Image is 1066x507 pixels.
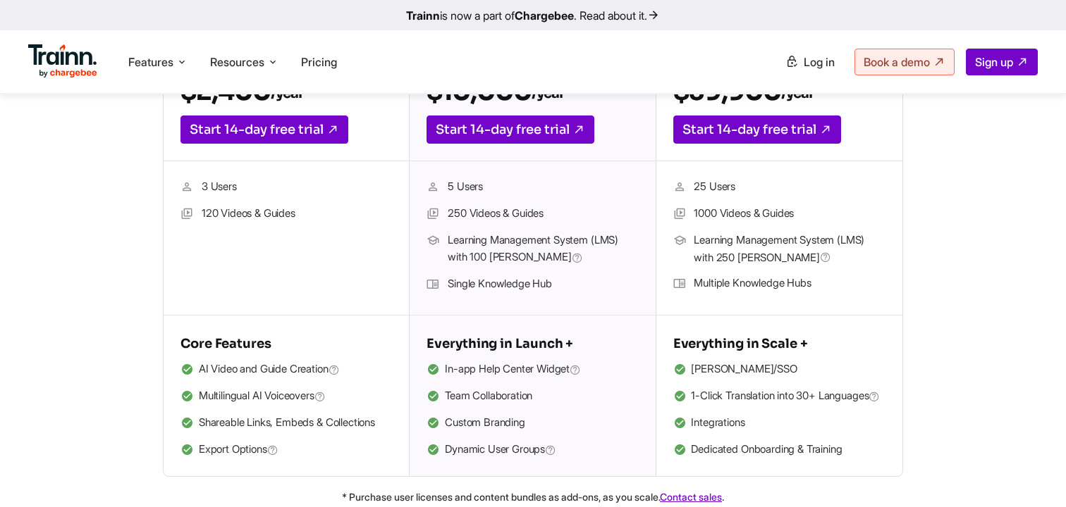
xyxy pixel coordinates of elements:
[445,441,556,459] span: Dynamic User Groups
[427,115,594,144] a: Start 14-day free trial
[864,55,930,69] span: Book a demo
[427,205,638,223] li: 250 Videos & Guides
[673,275,886,293] li: Multiple Knowledge Hubs
[199,361,340,379] span: AI Video and Guide Creation
[804,55,835,69] span: Log in
[301,55,337,69] a: Pricing
[427,414,638,432] li: Custom Branding
[694,232,885,266] span: Learning Management System (LMS) with 250 [PERSON_NAME]
[777,49,843,75] a: Log in
[427,275,638,294] li: Single Knowledge Hub
[85,488,981,506] p: * Purchase user licenses and content bundles as add-ons, as you scale. .
[180,205,392,223] li: 120 Videos & Guides
[128,54,173,70] span: Features
[673,205,886,223] li: 1000 Videos & Guides
[975,55,1013,69] span: Sign up
[673,361,886,379] li: [PERSON_NAME]/SSO
[210,54,264,70] span: Resources
[406,8,440,23] b: Trainn
[854,49,955,75] a: Book a demo
[673,332,886,355] h5: Everything in Scale +
[427,387,638,406] li: Team Collaboration
[180,178,392,196] li: 3 Users
[673,115,841,144] a: Start 14-day free trial
[673,441,886,459] li: Dedicated Onboarding & Training
[515,8,574,23] b: Chargebee
[199,441,278,459] span: Export Options
[180,332,392,355] h5: Core Features
[445,361,581,379] span: In-app Help Center Widget
[199,387,326,406] span: Multilingual AI Voiceovers
[427,178,638,196] li: 5 Users
[180,115,348,144] a: Start 14-day free trial
[180,414,392,432] li: Shareable Links, Embeds & Collections
[966,49,1038,75] a: Sign up
[427,332,638,355] h5: Everything in Launch +
[995,439,1066,507] iframe: Chat Widget
[673,178,886,196] li: 25 Users
[660,491,722,503] a: Contact sales
[28,44,97,78] img: Trainn Logo
[673,414,886,432] li: Integrations
[691,387,880,406] span: 1-Click Translation into 30+ Languages
[448,232,638,267] span: Learning Management System (LMS) with 100 [PERSON_NAME]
